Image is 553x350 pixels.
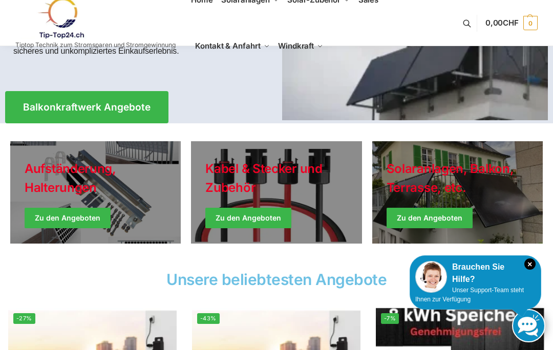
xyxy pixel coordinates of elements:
span: Balkonkraftwerk Angebote [23,102,151,112]
a: Holiday Style [10,141,181,244]
p: Tiptop Technik zum Stromsparen und Stromgewinnung [15,42,176,48]
a: Kontakt & Anfahrt [191,23,274,69]
span: Windkraft [278,41,314,51]
a: Holiday Style [191,141,361,244]
i: Schließen [524,258,536,270]
img: Customer service [415,261,447,293]
a: Windkraft [274,23,328,69]
span: 0,00 [485,18,519,28]
span: Unser Support-Team steht Ihnen zur Verfügung [415,287,524,303]
div: Brauchen Sie Hilfe? [415,261,536,286]
a: Winter Jackets [372,141,543,244]
a: 0,00CHF 0 [485,8,538,38]
span: Kontakt & Anfahrt [195,41,260,51]
h2: Unsere beliebtesten Angebote [5,272,548,287]
span: CHF [503,18,519,28]
a: Balkonkraftwerk Angebote [5,91,168,123]
span: 0 [523,16,538,30]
